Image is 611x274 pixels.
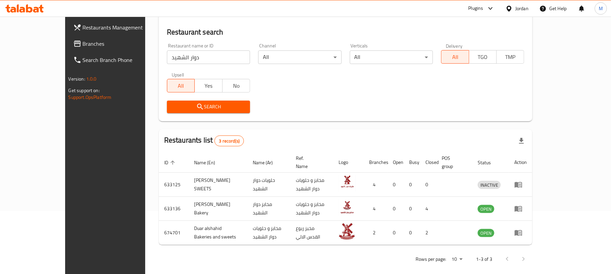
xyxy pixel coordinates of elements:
[420,173,436,197] td: 0
[68,52,167,68] a: Search Branch Phone
[194,79,222,92] button: Yes
[258,50,341,64] div: All
[68,36,167,52] a: Branches
[364,197,387,221] td: 4
[446,43,463,48] label: Delivery
[159,173,189,197] td: 633125
[167,79,195,92] button: All
[296,154,325,170] span: Ref. Name
[478,181,501,189] span: INACTIVE
[247,221,290,245] td: مخابز و حلويات دوار الشهيد
[167,50,250,64] input: Search for restaurant name or ID..
[189,173,248,197] td: [PERSON_NAME] SWEETS
[514,181,527,189] div: Menu
[164,159,177,167] span: ID
[364,173,387,197] td: 4
[478,205,494,213] span: OPEN
[172,103,245,111] span: Search
[167,27,524,37] h2: Restaurant search
[172,72,184,77] label: Upsell
[364,152,387,173] th: Branches
[514,229,527,237] div: Menu
[404,173,420,197] td: 0
[404,197,420,221] td: 0
[167,101,250,113] button: Search
[514,205,527,213] div: Menu
[69,75,85,83] span: Version:
[247,197,290,221] td: مخابز دوار الشهيد
[247,173,290,197] td: حلويات دوار الشهيد
[189,197,248,221] td: [PERSON_NAME] Bakery
[339,175,356,192] img: DUAR ALSHAHID SWEETS
[515,5,529,12] div: Jordan
[468,4,483,13] div: Plugins
[159,197,189,221] td: 633136
[513,133,530,149] div: Export file
[420,152,436,173] th: Closed
[159,221,189,245] td: 674701
[68,19,167,36] a: Restaurants Management
[449,254,465,265] div: Rows per page:
[476,255,492,264] p: 1-3 of 3
[253,159,282,167] span: Name (Ar)
[189,221,248,245] td: Duar alshahid Bakeries and sweets
[69,93,112,102] a: Support.OpsPlatform
[290,197,333,221] td: مخابز و حلويات دوار الشهيد
[469,50,497,64] button: TGO
[164,135,244,146] h2: Restaurants list
[444,52,466,62] span: All
[69,86,100,95] span: Get support on:
[499,52,521,62] span: TMP
[387,221,404,245] td: 0
[472,52,494,62] span: TGO
[387,173,404,197] td: 0
[404,221,420,245] td: 0
[194,159,224,167] span: Name (En)
[83,23,162,31] span: Restaurants Management
[496,50,524,64] button: TMP
[170,81,192,91] span: All
[416,255,446,264] p: Rows per page:
[478,229,494,237] div: OPEN
[364,221,387,245] td: 2
[290,221,333,245] td: مخبز ربوع القدس الالي
[441,50,469,64] button: All
[350,50,433,64] div: All
[222,79,250,92] button: No
[290,173,333,197] td: مخابز و حلويات دوار الشهيد
[333,152,364,173] th: Logo
[404,152,420,173] th: Busy
[86,75,97,83] span: 1.0.0
[83,56,162,64] span: Search Branch Phone
[478,229,494,237] span: OPEN
[599,5,603,12] span: M
[420,221,436,245] td: 2
[83,40,162,48] span: Branches
[442,154,464,170] span: POS group
[387,197,404,221] td: 0
[387,152,404,173] th: Open
[339,199,356,216] img: Duar Alshahid Bakery
[197,81,219,91] span: Yes
[339,223,356,240] img: Duar alshahid Bakeries and sweets
[420,197,436,221] td: 4
[509,152,532,173] th: Action
[159,152,533,245] table: enhanced table
[478,205,494,213] div: OPEN
[215,138,244,144] span: 3 record(s)
[478,159,500,167] span: Status
[225,81,247,91] span: No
